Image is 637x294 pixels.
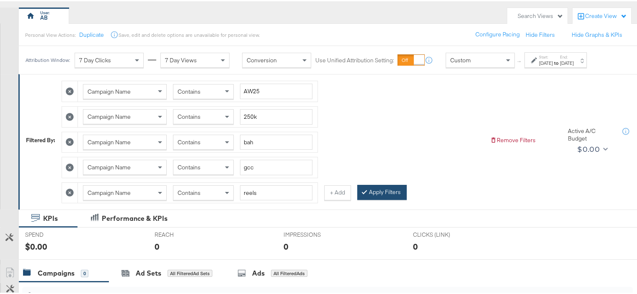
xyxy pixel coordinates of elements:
div: Ads [252,267,265,277]
div: Performance & KPIs [102,212,168,222]
span: Contains [178,87,201,94]
span: Custom [450,55,471,63]
div: Search Views [518,11,563,19]
button: Remove Filters [490,135,536,143]
span: Contains [178,137,201,145]
input: Enter a search term [240,82,312,98]
span: 7 Day Views [165,55,197,63]
div: All Filtered Ads [271,268,307,276]
div: All Filtered Ad Sets [168,268,212,276]
span: Campaign Name [88,137,131,145]
span: 7 Day Clicks [79,55,111,63]
span: REACH [155,230,217,238]
div: 0 [81,268,88,276]
span: Contains [178,188,201,195]
div: Active A/C Budget [568,126,614,141]
input: Enter a search term [240,108,312,123]
div: AB [40,13,48,20]
span: SPEND [25,230,88,238]
span: Contains [178,112,201,119]
button: Hide Filters [526,30,555,38]
div: Ad Sets [136,267,161,277]
button: $0.00 [574,141,609,155]
span: Campaign Name [88,87,131,94]
span: CLICKS (LINK) [413,230,476,238]
div: Create View [585,11,627,19]
span: Conversion [247,55,277,63]
span: IMPRESSIONS [284,230,346,238]
span: Campaign Name [88,188,131,195]
input: Enter a search term [240,133,312,149]
div: 0 [155,239,160,251]
strong: to [553,59,560,65]
label: End: [560,53,574,59]
div: Save, edit and delete options are unavailable for personal view. [119,31,260,37]
span: Campaign Name [88,162,131,170]
div: Filtered By: [26,135,55,143]
input: Enter a search term [240,184,312,199]
label: Use Unified Attribution Setting: [315,55,394,63]
span: ↑ [516,59,524,62]
input: Enter a search term [240,159,312,174]
div: $0.00 [577,142,600,154]
span: Contains [178,162,201,170]
div: 0 [284,239,289,251]
div: $0.00 [25,239,47,251]
button: Apply Filters [357,184,407,199]
button: Duplicate [79,30,104,38]
span: Campaign Name [88,112,131,119]
div: Personal View Actions: [25,31,76,37]
div: [DATE] [560,59,574,65]
div: [DATE] [539,59,553,65]
div: KPIs [43,212,58,222]
button: Hide Graphs & KPIs [572,30,622,38]
div: Campaigns [38,267,75,277]
div: Attribution Window: [25,56,70,62]
label: Start: [539,53,553,59]
button: + Add [324,184,351,199]
button: Configure Pacing [469,26,526,41]
div: 0 [413,239,418,251]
